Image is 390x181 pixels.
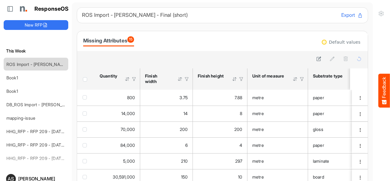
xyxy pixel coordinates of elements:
[77,90,95,106] td: checkbox
[140,90,193,106] td: 3.75 is template cell Column Header httpsnorthellcomontologiesmapping-rulesmeasurementhasfinishsi...
[313,95,324,100] span: paper
[252,111,264,116] span: metre
[185,143,188,148] span: 6
[357,159,363,165] button: dropdownbutton
[131,76,137,82] div: Filter Icon
[352,137,369,153] td: 240f2db5-6636-4ac4-8b0d-15fdcde6c9a5 is template cell Column Header
[308,137,367,153] td: paper is template cell Column Header httpsnorthellcomontologiesmapping-rulesmaterialhassubstratem...
[234,127,242,132] span: 200
[247,137,308,153] td: metre is template cell Column Header httpsnorthellcomontologiesmapping-rulesmeasurementhasunitofm...
[313,143,324,148] span: paper
[181,174,188,179] span: 150
[239,76,244,82] div: Filter Icon
[82,13,336,18] h6: ROS Import - [PERSON_NAME] - Final (short)
[183,111,188,116] span: 14
[127,36,134,43] span: 15
[193,137,247,153] td: 4 is template cell Column Header httpsnorthellcomontologiesmapping-rulesmeasurementhasfinishsizeh...
[247,153,308,169] td: metre is template cell Column Header httpsnorthellcomontologiesmapping-rulesmeasurementhasunitofm...
[357,175,363,181] button: dropdownbutton
[6,115,35,121] a: mapping-issue
[252,174,264,179] span: metre
[120,143,135,148] span: 84,000
[95,153,140,169] td: 5000 is template cell Column Header httpsnorthellcomontologiesmapping-rulesorderhasquantity
[77,121,95,137] td: checkbox
[6,62,95,67] a: ROS Import - [PERSON_NAME] - Final (short)
[352,106,369,121] td: b04a58dc-d524-4f71-af3c-abbdcbb38504 is template cell Column Header
[308,121,367,137] td: gloss is template cell Column Header httpsnorthellcomontologiesmapping-rulesmaterialhassubstratem...
[193,106,247,121] td: 8 is template cell Column Header httpsnorthellcomontologiesmapping-rulesmeasurementhasfinishsizeh...
[235,158,242,164] span: 297
[299,76,305,82] div: Filter Icon
[95,121,140,137] td: 70000 is template cell Column Header httpsnorthellcomontologiesmapping-rulesorderhasquantity
[18,176,66,181] div: [PERSON_NAME]
[313,174,324,179] span: board
[308,153,367,169] td: laminate is template cell Column Header httpsnorthellcomontologiesmapping-rulesmaterialhassubstra...
[34,6,69,12] h1: ResponseOS
[145,73,169,84] div: Finish width
[247,121,308,137] td: metre is template cell Column Header httpsnorthellcomontologiesmapping-rulesmeasurementhasunitofm...
[140,137,193,153] td: 6 is template cell Column Header httpsnorthellcomontologiesmapping-rulesmeasurementhasfinishsizew...
[4,20,68,30] button: New RFP
[83,36,134,45] div: Missing Attributes
[308,90,367,106] td: paper is template cell Column Header httpsnorthellcomontologiesmapping-rulesmaterialhassubstratem...
[6,89,18,94] a: Book1
[252,127,264,132] span: metre
[198,73,224,79] div: Finish height
[352,121,369,137] td: c977a2d4-1c97-4445-b2e3-3e4186f3657e is template cell Column Header
[180,127,188,132] span: 200
[193,121,247,137] td: 200 is template cell Column Header httpsnorthellcomontologiesmapping-rulesmeasurementhasfinishsiz...
[100,73,117,79] div: Quantity
[239,143,242,148] span: 4
[357,143,363,149] button: dropdownbutton
[313,158,329,164] span: laminate
[308,106,367,121] td: paper is template cell Column Header httpsnorthellcomontologiesmapping-rulesmaterialhassubstratem...
[77,68,95,90] th: Header checkbox
[184,76,190,82] div: Filter Icon
[6,142,107,147] a: HHG_RFP - RFP 209 - [DATE] - ROS TEST 3 (LITE)
[313,127,323,132] span: gloss
[238,174,242,179] span: 10
[247,90,308,106] td: metre is template cell Column Header httpsnorthellcomontologiesmapping-rulesmeasurementhasunitofm...
[341,11,363,19] button: Export
[252,95,264,100] span: metre
[357,127,363,133] button: dropdownbutton
[240,111,242,116] span: 8
[329,40,360,44] div: Default values
[17,3,29,15] img: Northell
[357,111,363,117] button: dropdownbutton
[121,127,135,132] span: 70,000
[113,174,135,179] span: 30,591,000
[193,153,247,169] td: 297 is template cell Column Header httpsnorthellcomontologiesmapping-rulesmeasurementhasfinishsiz...
[179,95,188,100] span: 3.75
[140,106,193,121] td: 14 is template cell Column Header httpsnorthellcomontologiesmapping-rulesmeasurementhasfinishsize...
[378,74,390,107] button: Feedback
[252,158,264,164] span: metre
[95,90,140,106] td: 800 is template cell Column Header httpsnorthellcomontologiesmapping-rulesorderhasquantity
[77,137,95,153] td: checkbox
[247,106,308,121] td: metre is template cell Column Header httpsnorthellcomontologiesmapping-rulesmeasurementhasunitofm...
[252,73,285,79] div: Unit of measure
[6,129,107,134] a: HHG_RFP - RFP 209 - [DATE] - ROS TEST 3 (LITE)
[6,75,18,80] a: Book1
[313,111,324,116] span: paper
[140,121,193,137] td: 200 is template cell Column Header httpsnorthellcomontologiesmapping-rulesmeasurementhasfinishsiz...
[181,158,188,164] span: 210
[6,102,93,107] a: DB_ROS Import - [PERSON_NAME] - ROS 4
[77,106,95,121] td: checkbox
[121,111,135,116] span: 14,000
[252,143,264,148] span: metre
[140,153,193,169] td: 210 is template cell Column Header httpsnorthellcomontologiesmapping-rulesmeasurementhasfinishsiz...
[313,73,343,79] div: Substrate type
[127,95,135,100] span: 800
[235,95,242,100] span: 7.88
[352,153,369,169] td: 336d8926-b6dc-4be1-903e-e8cd01ffe692 is template cell Column Header
[123,158,135,164] span: 5,000
[4,48,68,54] h6: This Week
[352,90,369,106] td: 6f3dbcb1-7a9d-4840-934a-df8b968ccdfe is template cell Column Header
[193,90,247,106] td: 7.875 is template cell Column Header httpsnorthellcomontologiesmapping-rulesmeasurementhasfinishs...
[357,95,363,101] button: dropdownbutton
[95,106,140,121] td: 14000 is template cell Column Header httpsnorthellcomontologiesmapping-rulesorderhasquantity
[77,153,95,169] td: checkbox
[95,137,140,153] td: 84000 is template cell Column Header httpsnorthellcomontologiesmapping-rulesorderhasquantity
